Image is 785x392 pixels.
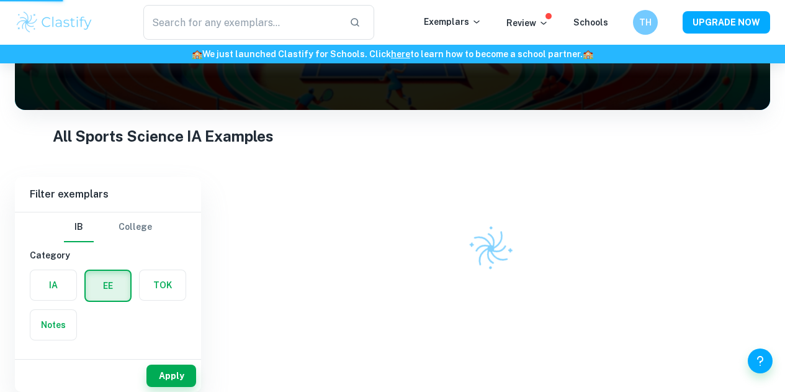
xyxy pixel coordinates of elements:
button: TH [633,10,658,35]
button: EE [86,271,130,301]
span: 🏫 [583,49,593,59]
h1: All Sports Science IA Examples [53,125,732,147]
h6: Filter exemplars [15,177,201,212]
span: 🏫 [192,49,202,59]
a: Schools [573,17,608,27]
button: College [119,212,152,242]
a: here [391,49,410,59]
button: Apply [146,365,196,387]
h6: TH [639,16,653,29]
input: Search for any exemplars... [143,5,339,40]
img: Clastify logo [460,218,521,280]
button: IA [30,270,76,300]
button: TOK [140,270,186,300]
h6: Category [30,248,186,262]
button: UPGRADE NOW [683,11,770,34]
button: IB [64,212,94,242]
p: Exemplars [424,15,482,29]
button: Help and Feedback [748,349,773,373]
div: Filter type choice [64,212,152,242]
img: Clastify logo [15,10,94,35]
h6: We just launched Clastify for Schools. Click to learn how to become a school partner. [2,47,783,61]
p: Review [506,16,549,30]
button: Notes [30,310,76,340]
